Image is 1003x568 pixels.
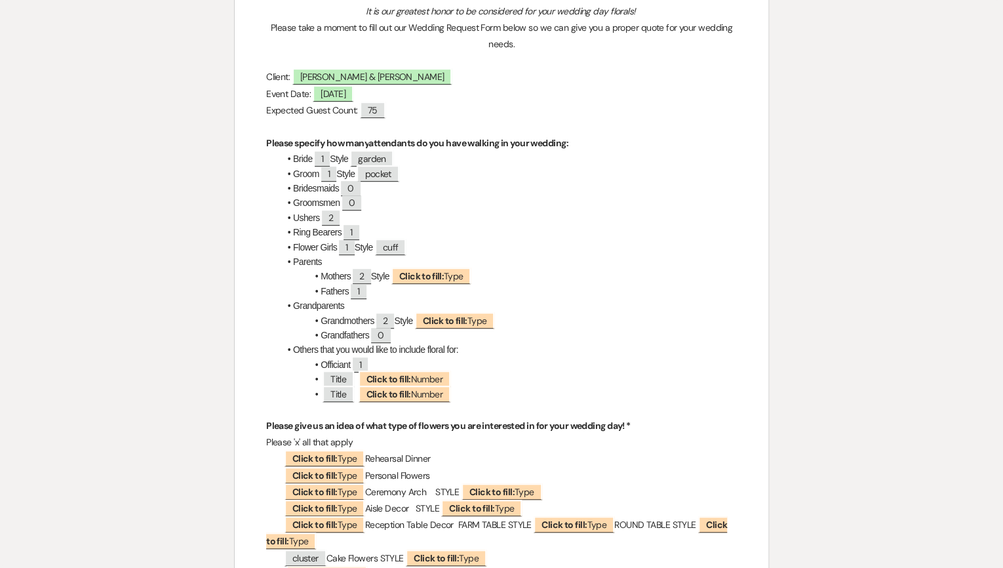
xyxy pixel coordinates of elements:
[279,298,737,313] li: Grandparents
[266,517,737,550] p: Reception Table Decor FARM TABLE STYLE ROUND TABLE STYLE
[279,211,737,225] li: Ushers
[342,195,361,211] span: 0
[376,314,394,329] span: 2
[266,69,737,85] p: Client:
[449,502,494,514] b: Click to fill:
[350,150,393,167] span: garden
[391,268,471,284] span: Type
[279,357,737,372] li: Officiant
[279,328,737,342] li: Grandfathers
[339,240,354,255] span: 1
[266,102,737,119] p: Expected Guest Count:
[279,342,737,357] li: Others that you would like to include floral for:
[414,552,459,564] b: Click to fill:
[266,451,737,467] p: Rehearsal Dinner
[285,467,365,483] span: Type
[266,500,737,517] p: Aisle Decor STYLE
[285,550,326,566] span: cluster
[321,167,336,182] span: 1
[351,284,366,299] span: 1
[371,328,390,343] span: 0
[366,373,411,385] b: Click to fill:
[279,240,737,254] li: Flower Girls Style
[353,357,368,373] span: 1
[285,500,365,516] span: Type
[315,152,330,167] span: 1
[279,167,737,181] li: Groom Style
[360,102,385,118] span: 75
[266,468,737,484] p: Personal Flowers
[313,85,353,102] span: [DATE]
[423,315,467,327] b: Click to fill:
[323,371,354,387] span: Title
[415,312,495,329] span: Type
[341,181,360,196] span: 0
[441,500,522,516] span: Type
[292,470,338,481] b: Click to fill:
[399,270,444,282] b: Click to fill:
[266,516,727,549] span: Type
[292,68,452,85] span: [PERSON_NAME] & [PERSON_NAME]
[279,284,737,298] li: Fathers
[279,181,737,195] li: Bridesmaids
[279,225,737,239] li: Ring Bearers
[266,434,737,451] p: Please 'x' all that apply
[359,386,450,402] span: Number
[344,225,359,240] span: 1
[322,211,340,226] span: 2
[266,484,737,500] p: Ceremony Arch STYLE
[375,239,406,255] span: cuff
[357,165,399,182] span: pocket
[292,502,338,514] b: Click to fill:
[534,516,614,533] span: Type
[541,519,587,531] b: Click to fill:
[566,137,568,149] strong: :
[266,86,737,102] p: Event Date:
[285,450,365,466] span: Type
[353,269,370,284] span: 2
[279,195,737,210] li: Groomsmen
[462,483,542,500] span: Type
[406,550,486,566] span: Type
[292,453,338,464] b: Click to fill:
[285,483,365,500] span: Type
[323,386,354,402] span: Title
[266,20,737,52] p: Please take a moment to fill out our Wedding Request Form below so we can give you a proper quote...
[292,519,338,531] b: Click to fill:
[279,314,737,328] li: Grandmothers Style
[285,516,365,533] span: Type
[469,486,515,498] b: Click to fill:
[359,371,450,387] span: Number
[292,486,338,498] b: Click to fill:
[366,388,411,400] b: Click to fill:
[368,137,566,149] strong: attendants do you have walking in your wedding
[366,5,635,17] em: It is our greatest honor to be considered for your wedding day florals!
[279,152,737,166] li: Bride Style
[266,137,368,149] strong: Please specify how many
[279,254,737,269] li: Parents
[266,420,630,432] strong: Please give us an idea of what type of flowers you are interested in for your wedding day! *
[266,550,737,567] p: Cake Flowers STYLE
[279,269,737,283] li: Mothers Style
